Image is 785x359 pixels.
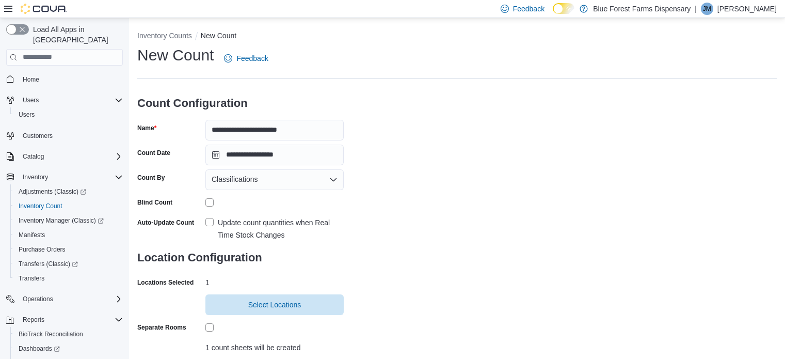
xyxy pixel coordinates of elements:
div: Separate Rooms [137,323,186,332]
span: Reports [19,314,123,326]
label: Locations Selected [137,278,194,287]
label: Auto-Update Count [137,218,194,227]
a: Customers [19,130,57,142]
button: Inventory Count [10,199,127,213]
span: Customers [19,129,123,142]
span: Feedback [236,53,268,64]
div: 1 [205,274,344,287]
button: Select Locations [205,294,344,315]
button: Catalog [19,150,48,163]
button: Users [2,93,127,107]
span: Adjustments (Classic) [19,188,86,196]
span: Inventory [19,171,123,183]
span: Feedback [513,4,544,14]
span: Inventory Manager (Classic) [14,214,123,227]
div: Update count quantities when Real Time Stock Changes [218,216,344,241]
span: Transfers [19,274,44,283]
span: Inventory Count [14,200,123,212]
span: Load All Apps in [GEOGRAPHIC_DATA] [29,24,123,45]
span: Operations [23,295,53,303]
span: Inventory Manager (Classic) [19,216,104,225]
span: BioTrack Reconciliation [19,330,83,338]
span: Home [19,73,123,86]
a: BioTrack Reconciliation [14,328,87,340]
button: Users [19,94,43,106]
label: Name [137,124,156,132]
h3: Location Configuration [137,241,344,274]
a: Adjustments (Classic) [10,184,127,199]
span: Reports [23,316,44,324]
span: Inventory [23,173,48,181]
a: Transfers [14,272,49,285]
a: Transfers (Classic) [10,257,127,271]
span: Customers [23,132,53,140]
span: BioTrack Reconciliation [14,328,123,340]
button: New Count [201,32,236,40]
div: Blind Count [137,198,172,207]
p: | [695,3,697,15]
h1: New Count [137,45,214,66]
a: Purchase Orders [14,243,70,256]
span: Dashboards [19,345,60,353]
a: Users [14,108,39,121]
button: Open list of options [329,176,338,184]
a: Dashboards [10,341,127,356]
button: Operations [19,293,57,305]
div: Jon Morales [701,3,713,15]
input: Press the down key to open a popover containing a calendar. [205,145,344,165]
span: JM [703,3,711,15]
span: Classifications [212,173,258,185]
span: Users [14,108,123,121]
span: Transfers (Classic) [14,258,123,270]
a: Adjustments (Classic) [14,185,90,198]
button: Customers [2,128,127,143]
span: Users [19,111,35,119]
button: Reports [2,313,127,327]
a: Feedback [220,48,272,69]
p: Blue Forest Farms Dispensary [593,3,691,15]
label: Count Date [137,149,170,157]
button: Catalog [2,149,127,164]
a: Inventory Count [14,200,67,212]
span: Dashboards [14,342,123,355]
a: Home [19,73,43,86]
span: Manifests [19,231,45,239]
button: Reports [19,314,49,326]
button: Manifests [10,228,127,242]
button: BioTrack Reconciliation [10,327,127,341]
nav: An example of EuiBreadcrumbs [137,30,777,43]
a: Inventory Manager (Classic) [10,213,127,228]
span: Users [23,96,39,104]
button: Users [10,107,127,122]
span: Purchase Orders [14,243,123,256]
a: Inventory Manager (Classic) [14,214,108,227]
h3: Count Configuration [137,87,344,120]
span: Select Locations [248,300,301,310]
button: Inventory [19,171,52,183]
span: Catalog [23,152,44,161]
span: Home [23,75,39,84]
span: Operations [19,293,123,305]
span: Catalog [19,150,123,163]
button: Home [2,72,127,87]
span: Transfers [14,272,123,285]
span: Adjustments (Classic) [14,185,123,198]
span: Transfers (Classic) [19,260,78,268]
img: Cova [21,4,67,14]
div: 1 count sheets will be created [205,339,344,352]
button: Purchase Orders [10,242,127,257]
a: Transfers (Classic) [14,258,82,270]
span: Users [19,94,123,106]
span: Purchase Orders [19,245,66,254]
a: Dashboards [14,342,64,355]
button: Transfers [10,271,127,286]
label: Count By [137,174,165,182]
span: Inventory Count [19,202,62,210]
input: Dark Mode [553,3,574,14]
span: Manifests [14,229,123,241]
a: Manifests [14,229,49,241]
button: Inventory Counts [137,32,192,40]
p: [PERSON_NAME] [717,3,777,15]
button: Inventory [2,170,127,184]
